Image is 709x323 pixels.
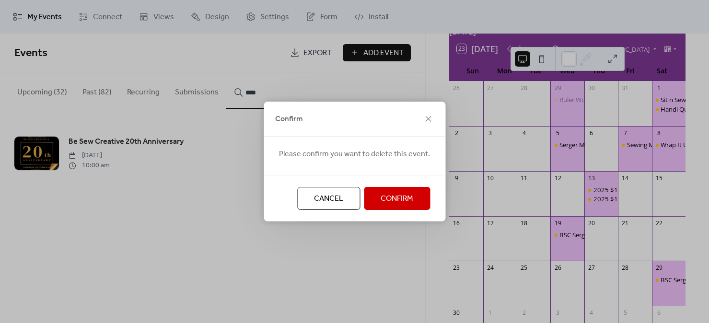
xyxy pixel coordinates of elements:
[297,187,360,210] button: Cancel
[275,114,303,125] span: Confirm
[314,193,343,205] span: Cancel
[364,187,430,210] button: Confirm
[381,193,413,205] span: Confirm
[279,149,430,160] span: Please confirm you want to delete this event.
